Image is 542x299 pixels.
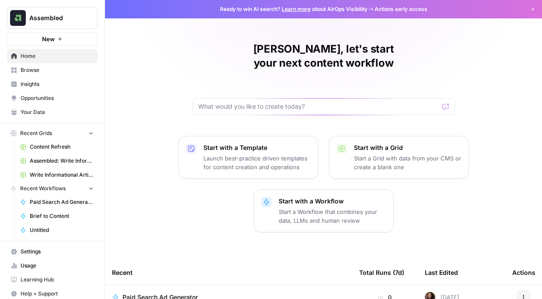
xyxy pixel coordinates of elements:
span: Content Refresh [30,143,94,151]
button: Start with a WorkflowStart a Workflow that combines your data, LLMs and human review [254,189,394,232]
a: Insights [7,77,98,91]
span: Settings [21,248,94,256]
span: Assembled [29,14,82,22]
p: Start with a Workflow [279,197,386,206]
span: New [42,35,55,43]
a: Settings [7,245,98,259]
button: New [7,32,98,46]
p: Start with a Grid [354,143,462,152]
span: Paid Search Ad Generator [30,198,94,206]
img: Assembled Logo [10,10,26,26]
span: Usage [21,262,94,270]
span: Recent Grids [20,129,52,137]
a: Learn more [282,6,311,12]
a: Untitled [16,223,98,237]
span: Opportunities [21,94,94,102]
a: Learning Hub [7,273,98,287]
span: Write Informational Article [30,171,94,179]
a: Usage [7,259,98,273]
a: Home [7,49,98,63]
span: Browse [21,66,94,74]
a: Browse [7,63,98,77]
button: Recent Grids [7,127,98,140]
span: Insights [21,80,94,88]
div: Last Edited [425,260,458,285]
div: Total Runs (7d) [359,260,404,285]
a: Opportunities [7,91,98,105]
span: Learning Hub [21,276,94,284]
a: Paid Search Ad Generator [16,195,98,209]
p: Start a Workflow that combines your data, LLMs and human review [279,207,386,225]
span: Your Data [21,108,94,116]
button: Recent Workflows [7,182,98,195]
a: Brief to Content [16,209,98,223]
span: Brief to Content [30,212,94,220]
span: Help + Support [21,290,94,298]
button: Start with a TemplateLaunch best-practice driven templates for content creation and operations [178,136,318,179]
a: Content Refresh [16,140,98,154]
button: Start with a GridStart a Grid with data from your CMS or create a blank one [329,136,469,179]
button: Workspace: Assembled [7,7,98,29]
input: What would you like to create today? [198,102,439,111]
span: Untitled [30,226,94,234]
div: Recent [112,260,345,285]
h1: [PERSON_NAME], let's start your next content workflow [192,42,455,70]
a: Assembled: Write Informational Article [16,154,98,168]
a: Write Informational Article [16,168,98,182]
span: Assembled: Write Informational Article [30,157,94,165]
span: Ready to win AI search? about AirOps Visibility [220,5,367,13]
span: Home [21,52,94,60]
a: Your Data [7,105,98,119]
span: Recent Workflows [20,185,66,192]
div: Actions [512,260,535,285]
p: Start with a Template [203,143,311,152]
p: Launch best-practice driven templates for content creation and operations [203,154,311,171]
span: Actions early access [374,5,427,13]
p: Start a Grid with data from your CMS or create a blank one [354,154,462,171]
